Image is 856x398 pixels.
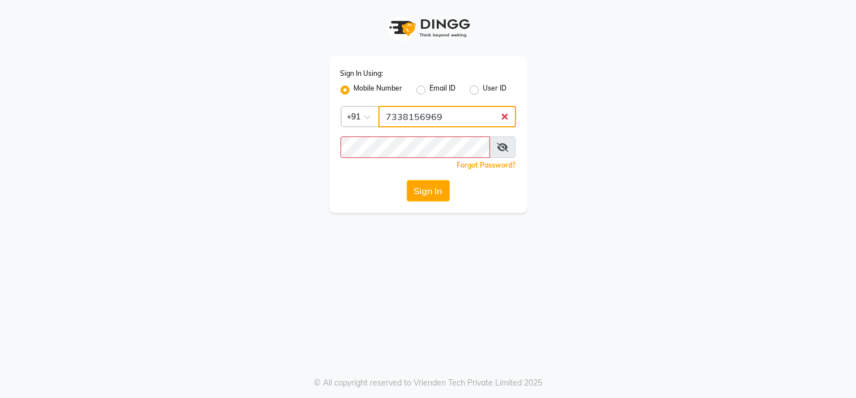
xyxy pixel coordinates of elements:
[378,106,516,127] input: Username
[430,83,456,97] label: Email ID
[483,83,507,97] label: User ID
[457,161,516,169] a: Forgot Password?
[354,83,403,97] label: Mobile Number
[407,180,450,202] button: Sign In
[340,69,384,79] label: Sign In Using:
[383,11,474,45] img: logo1.svg
[340,136,491,158] input: Username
